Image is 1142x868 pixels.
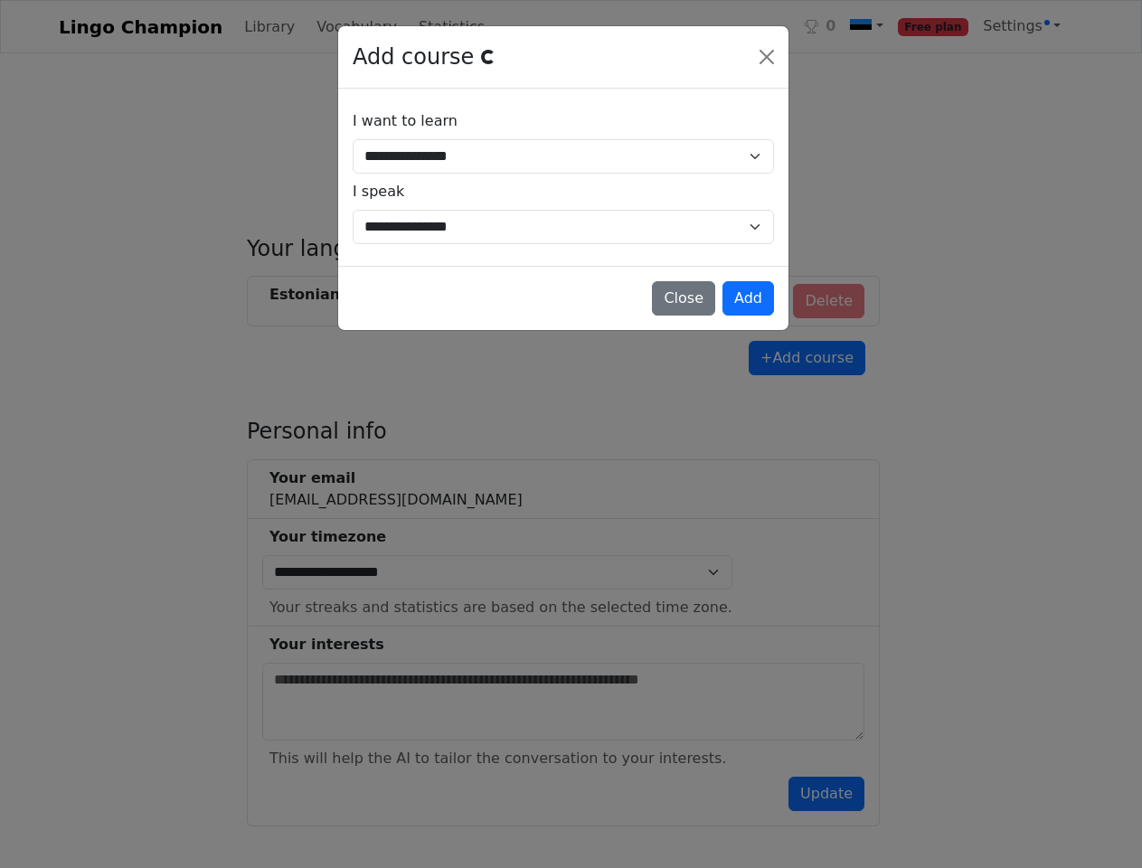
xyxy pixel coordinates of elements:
label: I speak [353,181,404,203]
label: I want to learn [353,110,458,132]
button: Add [722,281,774,316]
span: Add course [353,41,474,73]
button: Close [652,281,715,316]
button: Close [752,42,781,71]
